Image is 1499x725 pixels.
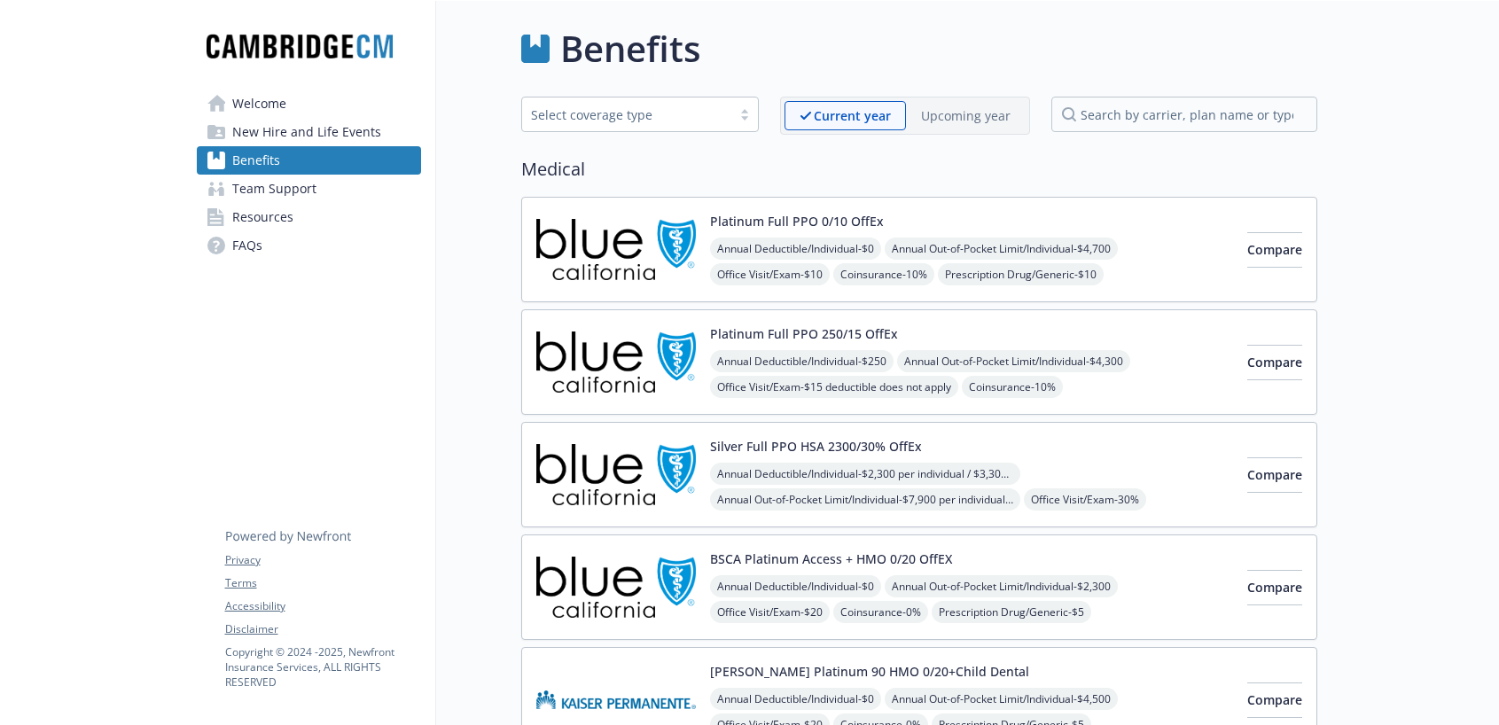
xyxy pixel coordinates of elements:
span: Compare [1247,691,1302,708]
span: Resources [232,203,293,231]
span: Office Visit/Exam - 30% [1024,488,1146,511]
button: BSCA Platinum Access + HMO 0/20 OffEX [710,550,952,568]
button: Platinum Full PPO 0/10 OffEx [710,212,884,230]
button: Compare [1247,570,1302,605]
span: Annual Out-of-Pocket Limit/Individual - $4,300 [897,350,1130,372]
span: Compare [1247,354,1302,370]
span: Annual Out-of-Pocket Limit/Individual - $7,900 per individual / $7,900 per family member [710,488,1020,511]
span: FAQs [232,231,262,260]
button: Platinum Full PPO 250/15 OffEx [710,324,898,343]
span: Annual Deductible/Individual - $250 [710,350,894,372]
span: Annual Out-of-Pocket Limit/Individual - $4,700 [885,238,1118,260]
div: Select coverage type [531,105,722,124]
a: Welcome [197,90,421,118]
img: Blue Shield of California carrier logo [536,437,696,512]
span: Annual Deductible/Individual - $0 [710,688,881,710]
h1: Benefits [560,22,700,75]
p: Current year [814,106,891,125]
span: Compare [1247,466,1302,483]
span: Compare [1247,241,1302,258]
span: Coinsurance - 0% [833,601,928,623]
button: Compare [1247,457,1302,493]
p: Copyright © 2024 - 2025 , Newfront Insurance Services, ALL RIGHTS RESERVED [225,644,420,690]
span: Annual Deductible/Individual - $0 [710,575,881,597]
span: Office Visit/Exam - $10 [710,263,830,285]
span: Team Support [232,175,316,203]
span: Coinsurance - 10% [962,376,1063,398]
span: Office Visit/Exam - $20 [710,601,830,623]
button: Compare [1247,232,1302,268]
a: Benefits [197,146,421,175]
button: Compare [1247,682,1302,718]
span: Coinsurance - 10% [833,263,934,285]
img: Blue Shield of California carrier logo [536,212,696,287]
span: Annual Deductible/Individual - $2,300 per individual / $3,300 per family member [710,463,1020,485]
p: Upcoming year [921,106,1011,125]
a: Disclaimer [225,621,420,637]
button: Compare [1247,345,1302,380]
a: FAQs [197,231,421,260]
a: Accessibility [225,598,420,614]
span: Prescription Drug/Generic - $5 [932,601,1091,623]
a: Terms [225,575,420,591]
span: New Hire and Life Events [232,118,381,146]
a: New Hire and Life Events [197,118,421,146]
span: Benefits [232,146,280,175]
a: Resources [197,203,421,231]
a: Team Support [197,175,421,203]
input: search by carrier, plan name or type [1051,97,1317,132]
button: Silver Full PPO HSA 2300/30% OffEx [710,437,922,456]
span: Office Visit/Exam - $15 deductible does not apply [710,376,958,398]
img: Blue Shield of California carrier logo [536,550,696,625]
h2: Medical [521,156,1317,183]
span: Annual Out-of-Pocket Limit/Individual - $4,500 [885,688,1118,710]
span: Compare [1247,579,1302,596]
span: Prescription Drug/Generic - $10 [938,263,1104,285]
img: Blue Shield of California carrier logo [536,324,696,400]
span: Welcome [232,90,286,118]
span: Annual Deductible/Individual - $0 [710,238,881,260]
span: Annual Out-of-Pocket Limit/Individual - $2,300 [885,575,1118,597]
button: [PERSON_NAME] Platinum 90 HMO 0/20+Child Dental [710,662,1029,681]
a: Privacy [225,552,420,568]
